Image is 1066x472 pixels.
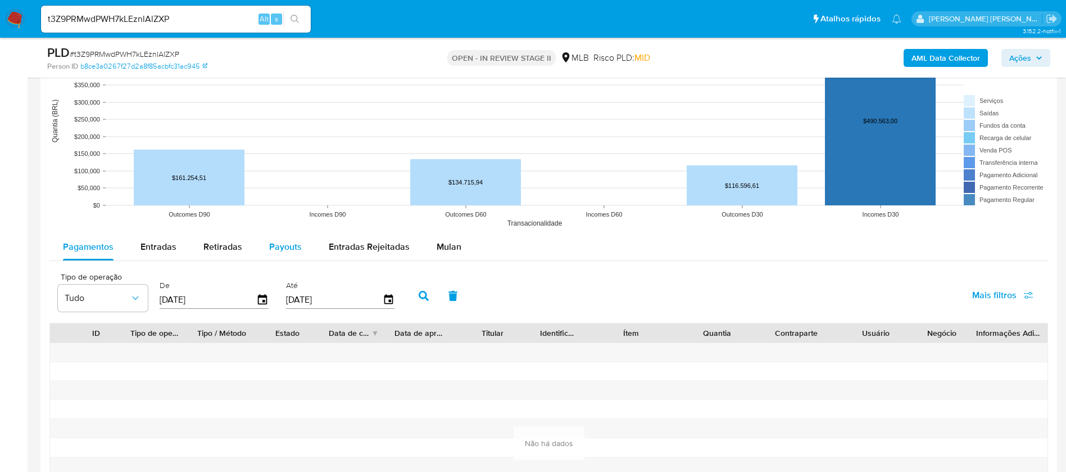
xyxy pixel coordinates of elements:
button: search-icon [283,11,306,27]
span: Alt [260,14,269,24]
span: s [275,14,278,24]
div: MLB [560,52,589,64]
span: MID [634,51,650,64]
span: Ações [1009,49,1031,67]
span: Risco PLD: [593,52,650,64]
span: Atalhos rápidos [820,13,881,25]
input: Pesquise usuários ou casos... [41,12,311,26]
b: AML Data Collector [911,49,980,67]
button: Ações [1001,49,1050,67]
a: Sair [1046,13,1058,25]
b: Person ID [47,61,78,71]
button: AML Data Collector [904,49,988,67]
p: OPEN - IN REVIEW STAGE II [447,50,556,66]
p: renata.fdelgado@mercadopago.com.br [929,14,1042,24]
a: b8ce3a0267f27d2a8f85acbfc31ac945 [80,61,207,71]
span: 3.152.2-hotfix-1 [1023,26,1060,35]
a: Notificações [892,14,901,24]
b: PLD [47,43,70,61]
span: # t3Z9PRMwdPWH7kLEznlAlZXP [70,48,179,60]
